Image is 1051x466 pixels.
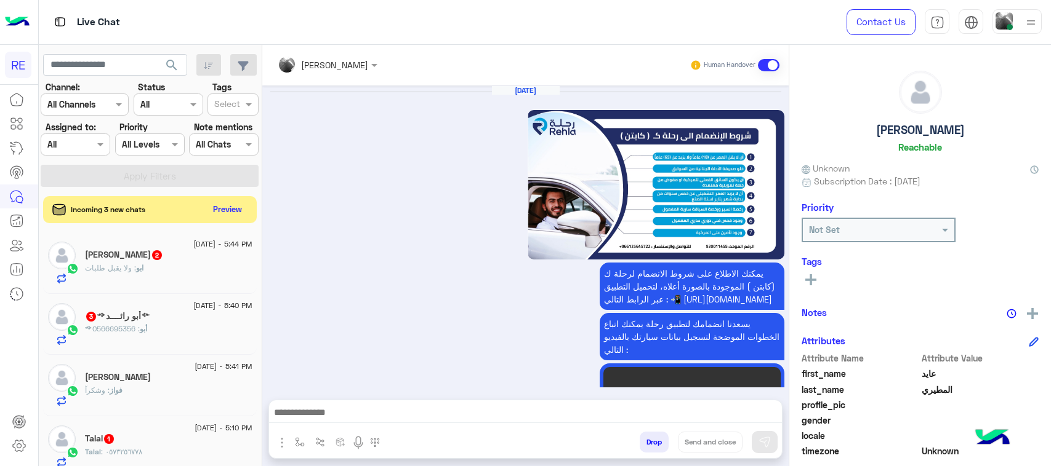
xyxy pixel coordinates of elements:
h6: [DATE] [492,86,560,95]
span: locale [802,429,919,442]
span: يمكنك الاطلاع على شروط الانضمام لرحلة ك (كابتن ) الموجودة بالصورة أعلاه، لتحميل التطبيق عبر الراب... [604,268,775,304]
p: 13/9/2025, 6:15 PM [600,313,784,360]
span: null [922,429,1039,442]
span: [DATE] - 5:40 PM [193,300,252,311]
a: tab [925,9,949,35]
button: Preview [208,200,248,218]
img: tab [930,15,944,30]
img: WhatsApp [66,263,79,275]
label: Tags [212,81,232,93]
span: ولا يقبل طلبات [85,263,136,272]
span: ༺أبو [85,324,147,333]
span: Attribute Name [802,352,919,365]
button: Drop [640,432,669,452]
img: notes [1007,309,1017,318]
span: last_name [802,383,919,396]
p: 13/9/2025, 6:15 PM [600,263,784,310]
h6: Attributes [802,335,845,346]
span: Unknown [802,162,850,175]
img: profile [1023,15,1039,30]
img: userImage [996,12,1013,30]
span: timezone [802,444,919,457]
span: 2 [152,250,162,260]
h6: Priority [802,202,834,213]
span: null [922,414,1039,427]
span: عايد [922,367,1039,380]
span: Subscription Date : [DATE] [814,175,920,188]
img: add [1027,308,1038,319]
span: 0566695356 [92,324,140,333]
img: defaultAdmin.png [48,364,76,392]
img: send voice note [351,435,366,450]
label: Priority [119,120,148,133]
span: فواز [110,385,123,395]
span: Unknown [922,444,1039,457]
span: وشكرآ [85,385,110,395]
button: Trigger scenario [310,432,331,452]
span: Incoming 3 new chats [71,204,145,215]
img: Logo [5,9,30,35]
img: defaultAdmin.png [900,71,941,113]
span: first_name [802,367,919,380]
span: ابو [136,263,143,272]
img: defaultAdmin.png [48,425,76,453]
a: Contact Us [847,9,916,35]
span: Attribute Value [922,352,1039,365]
img: WhatsApp [66,385,79,397]
h5: فواز العصيمي [85,372,151,382]
div: Select [212,97,240,113]
span: ٠٥٧٣٢٥٦٧٧٨ [101,447,142,456]
span: gender [802,414,919,427]
img: create order [336,437,345,447]
label: Assigned to: [46,120,96,133]
h6: Notes [802,307,827,318]
img: WhatsApp [66,446,79,459]
img: defaultAdmin.png [48,303,76,331]
span: المطيري [922,383,1039,396]
p: Live Chat [77,14,120,31]
span: [DATE] - 5:41 PM [195,361,252,372]
label: Note mentions [194,120,252,133]
button: search [157,54,187,81]
div: RE [5,52,31,78]
img: tab [52,14,68,30]
span: [DATE] - 5:44 PM [193,239,252,250]
img: tab [964,15,978,30]
img: make a call [370,438,380,448]
button: select flow [290,432,310,452]
h6: Reachable [898,141,942,152]
img: defaultAdmin.png [48,242,76,269]
h5: ༺أبو رائــــد༻ [85,311,150,322]
label: Channel: [46,81,80,93]
img: Trigger scenario [315,437,325,447]
img: %D8%A7%D9%84%D9%83%D8%A8%D8%A7%D8%AA%D9%86%202022%202.jpg [528,110,784,259]
button: Apply Filters [41,165,259,187]
button: create order [331,432,351,452]
button: Send and close [678,432,743,452]
img: select flow [295,437,305,447]
small: Human Handover [704,60,755,70]
img: send attachment [275,435,289,450]
h5: Talal [85,433,115,444]
span: profile_pic [802,398,919,411]
h5: ابو إبراهيم [85,250,163,260]
span: 3 [86,312,96,322]
span: [DATE] - 5:10 PM [195,422,252,433]
img: send message [759,436,771,448]
span: Talal [85,447,101,456]
img: hulul-logo.png [971,417,1014,460]
span: search [164,58,179,73]
h5: [PERSON_NAME] [876,123,965,137]
h6: Tags [802,256,1039,267]
img: WhatsApp [66,324,79,336]
span: 1 [104,434,114,444]
label: Status [138,81,165,93]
